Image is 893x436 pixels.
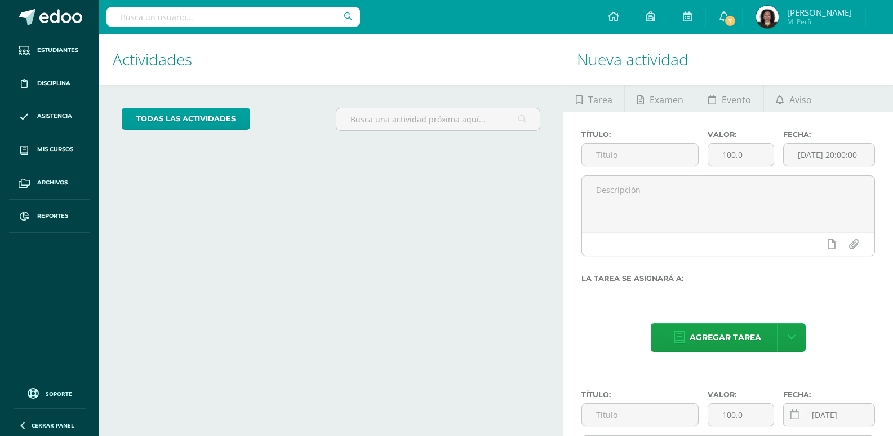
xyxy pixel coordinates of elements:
[708,390,774,399] label: Valor:
[577,34,879,85] h1: Nueva actividad
[122,108,250,130] a: todas las Actividades
[563,85,624,112] a: Tarea
[9,166,90,200] a: Archivos
[789,86,812,113] span: Aviso
[581,390,699,399] label: Título:
[625,85,695,112] a: Examen
[708,144,774,166] input: Puntos máximos
[783,390,875,399] label: Fecha:
[650,86,683,113] span: Examen
[696,85,763,112] a: Evento
[784,404,874,426] input: Fecha de entrega
[9,100,90,134] a: Asistencia
[787,17,852,27] span: Mi Perfil
[14,385,86,400] a: Soporte
[9,133,90,166] a: Mis cursos
[783,130,875,139] label: Fecha:
[581,274,875,283] label: La tarea se asignará a:
[582,144,698,166] input: Título
[784,144,874,166] input: Fecha de entrega
[690,324,761,351] span: Agregar tarea
[37,178,68,187] span: Archivos
[113,34,549,85] h1: Actividades
[756,6,779,28] img: 1c8923e76ea64e00436fe67413b3b1a1.png
[9,200,90,233] a: Reportes
[764,85,824,112] a: Aviso
[37,212,68,221] span: Reportes
[106,7,360,27] input: Busca un usuario...
[708,130,774,139] label: Valor:
[708,404,774,426] input: Puntos máximos
[37,112,72,121] span: Asistencia
[722,86,751,113] span: Evento
[581,130,699,139] label: Título:
[37,79,70,88] span: Disciplina
[46,390,72,398] span: Soporte
[336,108,540,130] input: Busca una actividad próxima aquí...
[582,404,698,426] input: Título
[724,15,736,27] span: 7
[37,46,78,55] span: Estudiantes
[9,34,90,67] a: Estudiantes
[787,7,852,18] span: [PERSON_NAME]
[32,421,74,429] span: Cerrar panel
[588,86,612,113] span: Tarea
[37,145,73,154] span: Mis cursos
[9,67,90,100] a: Disciplina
